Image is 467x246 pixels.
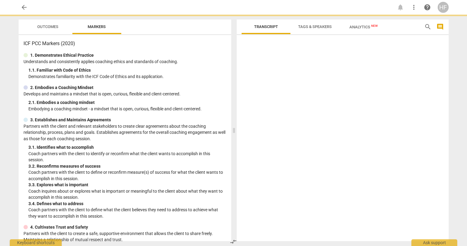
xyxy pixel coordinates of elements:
a: Help [422,2,433,13]
p: Partners with the client and relevant stakeholders to create clear agreements about the coaching ... [24,123,226,142]
span: search [424,23,432,30]
div: 2. 1. Embodies a coaching mindset [28,99,226,106]
p: 1. Demonstrates Ethical Practice [30,52,94,59]
span: Markers [88,24,106,29]
p: Demonstrates familiarity with the ICF Code of Ethics and its application. [28,73,226,80]
button: HF [438,2,449,13]
button: Show/Hide comments [435,22,445,32]
p: 4. Cultivates Trust and Safety [30,224,88,230]
p: Coach partners with the client to define what the client believes they need to address to achieve... [28,207,226,219]
span: Analytics [349,25,378,29]
p: Partners with the client to create a safe, supportive environment that allows the client to share... [24,230,226,243]
div: 3. 3. Explores what is important [28,182,226,188]
span: Transcript [254,24,278,29]
span: arrow_back [20,4,28,11]
div: 3. 1. Identifies what to accomplish [28,144,226,151]
p: Coach partners with the client to define or reconfirm measure(s) of success for what the client w... [28,169,226,182]
p: Understands and consistently applies coaching ethics and standards of coaching. [24,59,226,65]
span: compare_arrows [230,238,237,245]
span: help [424,4,431,11]
p: Develops and maintains a mindset that is open, curious, flexible and client-centered. [24,91,226,97]
span: Tags & Speakers [298,24,332,29]
div: Ask support [411,239,457,246]
div: Keyboard shortcuts [10,239,62,246]
p: Coach partners with the client to identify or reconfirm what the client wants to accomplish in th... [28,151,226,163]
h3: ICF PCC Markers (2020) [24,40,226,47]
p: Embodying a coaching mindset - a mindset that is open, curious, flexible and client-centered. [28,106,226,112]
div: 1. 1. Familiar with Code of Ethics [28,67,226,73]
p: 2. Embodies a Coaching Mindset [30,84,93,91]
span: Outcomes [37,24,58,29]
div: 3. 2. Reconfirms measures of success [28,163,226,169]
p: 3. Establishes and Maintains Agreements [30,117,111,123]
span: more_vert [410,4,418,11]
span: New [371,24,378,27]
div: 3. 4. Defines what to address [28,201,226,207]
span: comment [436,23,444,30]
p: Coach inquires about or explores what is important or meaningful to the client about what they wa... [28,188,226,201]
button: Search [423,22,433,32]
